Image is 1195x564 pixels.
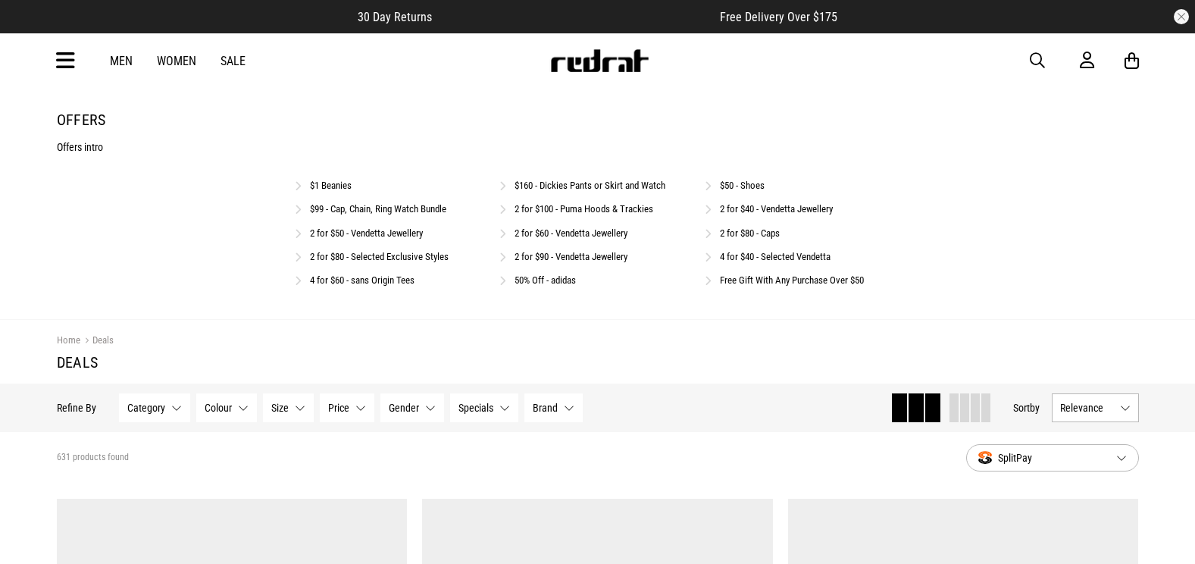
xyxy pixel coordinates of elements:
[205,402,232,414] span: Colour
[57,452,129,464] span: 631 products found
[515,203,653,215] a: 2 for $100 - Puma Hoods & Trackies
[720,251,831,262] a: 4 for $40 - Selected Vendetta
[157,54,196,68] a: Women
[462,9,690,24] iframe: Customer reviews powered by Trustpilot
[320,393,374,422] button: Price
[263,393,314,422] button: Size
[533,402,558,414] span: Brand
[57,353,1139,371] h1: Deals
[380,393,444,422] button: Gender
[549,49,649,72] img: Redrat logo
[310,251,449,262] a: 2 for $80 - Selected Exclusive Styles
[310,203,446,215] a: $99 - Cap, Chain, Ring Watch Bundle
[458,402,493,414] span: Specials
[271,402,289,414] span: Size
[720,274,864,286] a: Free Gift With Any Purchase Over $50
[1052,393,1139,422] button: Relevance
[110,54,133,68] a: Men
[80,334,114,349] a: Deals
[57,402,96,414] p: Refine By
[720,203,833,215] a: 2 for $40 - Vendetta Jewellery
[57,111,1139,129] h1: Offers
[119,393,190,422] button: Category
[57,334,80,346] a: Home
[515,251,627,262] a: 2 for $90 - Vendetta Jewellery
[221,54,246,68] a: Sale
[310,180,352,191] a: $1 Beanies
[978,451,992,464] img: splitpay-icon.png
[450,393,518,422] button: Specials
[310,274,414,286] a: 4 for $60 - sans Origin Tees
[720,10,837,24] span: Free Delivery Over $175
[720,180,765,191] a: $50 - Shoes
[389,402,419,414] span: Gender
[310,227,423,239] a: 2 for $50 - Vendetta Jewellery
[720,227,780,239] a: 2 for $80 - Caps
[966,444,1139,472] button: SplitPay
[358,10,432,24] span: 30 Day Returns
[1060,402,1114,414] span: Relevance
[515,274,576,286] a: 50% Off - adidas
[515,227,627,239] a: 2 for $60 - Vendetta Jewellery
[515,180,665,191] a: $160 - Dickies Pants or Skirt and Watch
[127,402,165,414] span: Category
[1013,399,1040,417] button: Sortby
[328,402,349,414] span: Price
[524,393,583,422] button: Brand
[978,449,1104,467] span: SplitPay
[1030,402,1040,414] span: by
[57,141,1139,153] p: Offers intro
[196,393,257,422] button: Colour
